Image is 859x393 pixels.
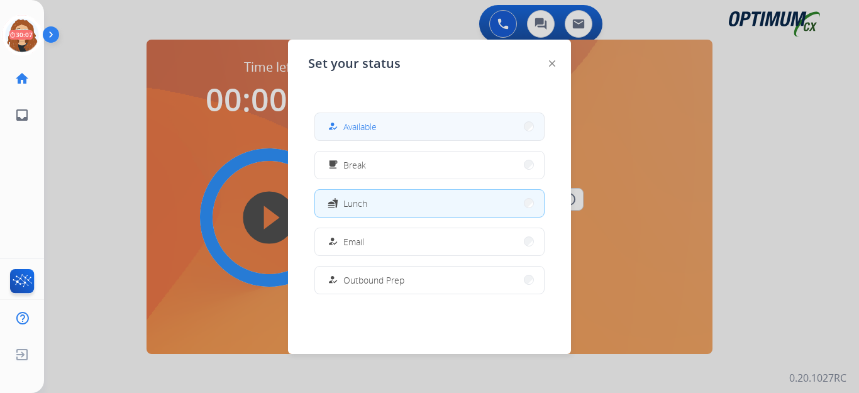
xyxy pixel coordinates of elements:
[343,274,404,287] span: Outbound Prep
[315,152,544,179] button: Break
[549,60,555,67] img: close-button
[315,228,544,255] button: Email
[308,55,401,72] span: Set your status
[315,267,544,294] button: Outbound Prep
[789,370,846,385] p: 0.20.1027RC
[328,236,338,247] mat-icon: how_to_reg
[343,120,377,133] span: Available
[315,113,544,140] button: Available
[328,121,338,132] mat-icon: how_to_reg
[328,160,338,170] mat-icon: free_breakfast
[343,235,364,248] span: Email
[328,198,338,209] mat-icon: fastfood
[343,158,366,172] span: Break
[315,190,544,217] button: Lunch
[14,108,30,123] mat-icon: inbox
[328,275,338,285] mat-icon: how_to_reg
[343,197,367,210] span: Lunch
[14,71,30,86] mat-icon: home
